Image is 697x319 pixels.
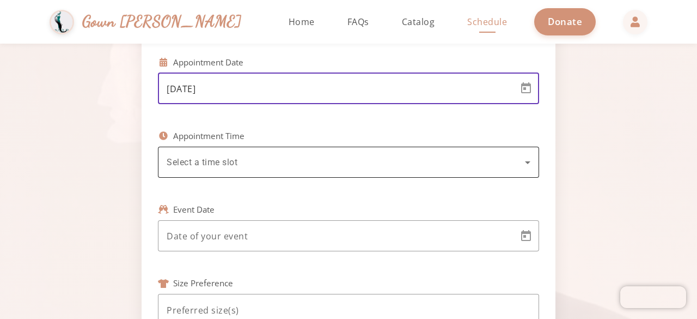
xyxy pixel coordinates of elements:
[467,16,507,28] span: Schedule
[82,10,242,33] span: Gown [PERSON_NAME]
[50,7,253,37] a: Gown [PERSON_NAME]
[167,230,511,243] input: Date of your event
[173,56,243,69] label: Appointment Date
[167,304,530,317] input: Preferred size(s)
[548,15,582,28] span: Donate
[347,16,369,28] span: FAQs
[173,277,233,290] label: Size Preference
[513,223,539,249] button: Open calendar
[289,16,315,28] span: Home
[50,10,74,34] img: Gown Gmach Logo
[620,286,686,308] iframe: Chatra live chat
[167,82,511,95] input: Select a date
[513,75,539,101] button: Open calendar
[173,130,244,142] label: Appointment Time
[167,157,237,167] span: Select a time slot
[402,16,435,28] span: Catalog
[534,8,596,35] a: Donate
[173,203,215,216] label: Event Date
